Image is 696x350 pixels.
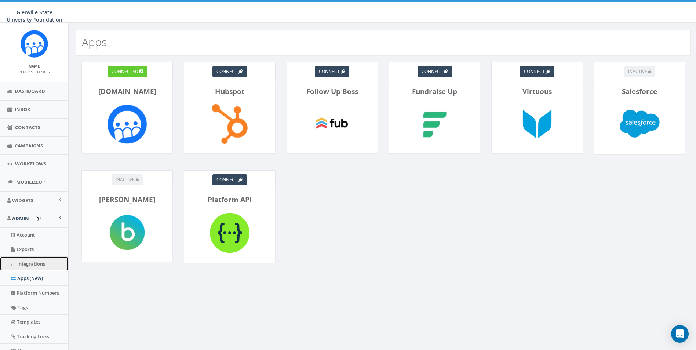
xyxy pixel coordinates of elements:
img: Fundraise Up-logo [411,100,458,148]
p: Fundraise Up [395,87,474,96]
p: [DOMAIN_NAME] [87,87,167,96]
span: Glenville State University Foundation [7,9,62,23]
a: connect [212,174,247,185]
span: connect [524,68,545,74]
small: [PERSON_NAME] [18,69,51,74]
img: Follow Up Boss-logo [308,100,356,148]
img: Salesforce-logo [616,100,663,149]
span: connect [216,68,237,74]
a: connect [315,66,349,77]
p: Platform API [190,195,269,205]
a: connect [418,66,452,77]
span: Workflows [15,160,46,167]
span: inactive [628,68,647,74]
small: Name [29,63,40,69]
p: Virtuous [497,87,577,96]
span: MobilizeU™ [16,179,46,185]
p: Follow Up Boss [292,87,372,96]
span: Inbox [15,106,30,113]
span: inactive [116,176,135,183]
img: Hubspot-logo [206,100,254,148]
p: [PERSON_NAME] [87,195,167,205]
img: Virtuous-logo [513,100,561,148]
img: Rally.so-logo [103,100,151,148]
p: Salesforce [600,87,679,96]
button: Open In-App Guide [36,216,41,221]
img: Blackbaud-logo [103,208,151,256]
div: Open Intercom Messenger [671,325,689,343]
button: inactive [112,174,143,185]
a: connected [108,66,147,77]
span: connect [319,68,340,74]
span: Dashboard [15,88,45,94]
a: [PERSON_NAME] [18,68,51,75]
img: Rally_Corp_Icon.png [21,30,48,58]
a: connect [212,66,247,77]
span: Widgets [12,197,33,204]
span: Contacts [15,124,40,131]
a: connect [520,66,554,77]
p: Hubspot [190,87,269,96]
h2: Apps [82,36,107,48]
span: connect [216,176,237,183]
span: connect [422,68,442,74]
span: Campaigns [15,142,43,149]
span: Admin [12,215,29,222]
img: Platform API-logo [206,208,254,258]
button: inactive [624,66,655,77]
span: connected [112,68,138,74]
